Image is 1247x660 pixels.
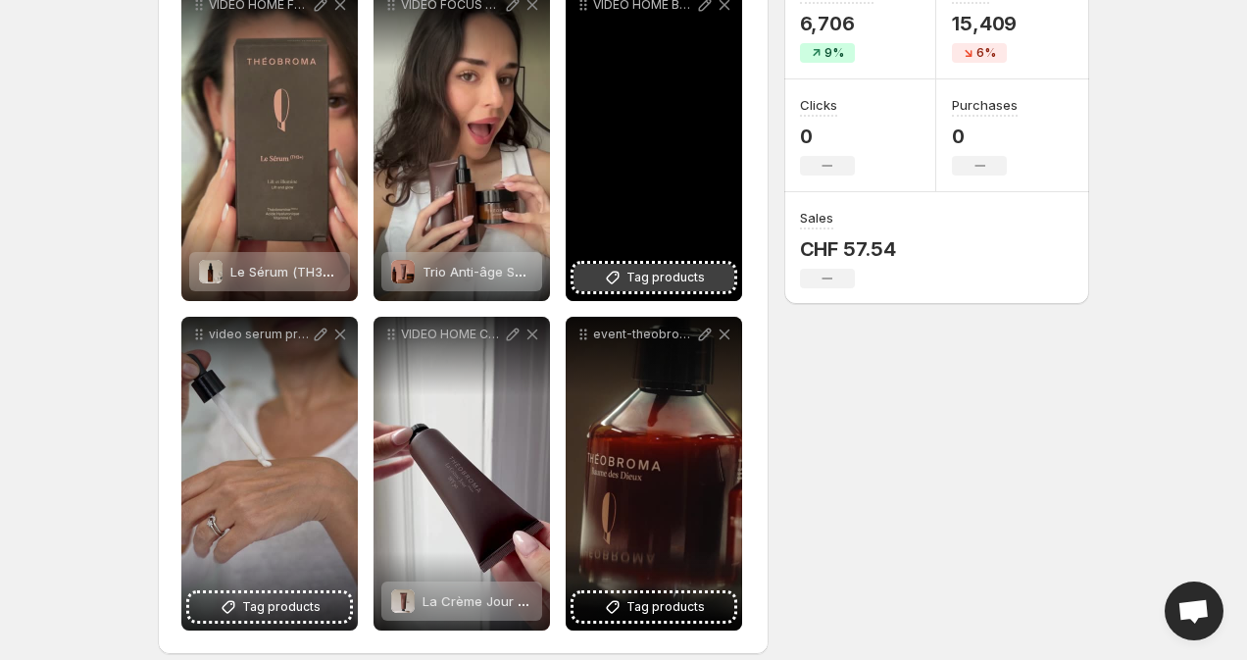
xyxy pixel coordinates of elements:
[574,264,734,291] button: Tag products
[952,12,1017,35] p: 15,409
[374,317,550,631] div: VIDEO HOME CREME JOURLa Crème Jour SPF30 (TH3+) - Hydrate et protègeLa Crème Jour SPF30 (TH3+) - ...
[199,260,223,283] img: Le Sérum (TH3+) - Lift et illumine
[800,12,873,35] p: 6,706
[230,264,433,279] span: Le Sérum (TH3+) - Lift et illumine
[800,237,896,261] p: CHF 57.54
[189,593,350,621] button: Tag products
[1165,582,1223,640] a: Open chat
[423,593,733,609] span: La Crème Jour SPF30 (TH3+) - Hydrate et protège
[391,260,415,283] img: Trio Anti-âge SPF30 (Sérum + Crème jour SPF30 + Crème nuit)
[181,317,358,631] div: video serum profil plus ageTag products
[824,45,844,61] span: 9%
[566,317,742,631] div: event-theobroma-2024Tag products
[391,589,415,613] img: La Crème Jour SPF30 (TH3+) - Hydrate et protège
[423,264,811,279] span: Trio Anti-âge SPF30 (Sérum + Crème jour SPF30 + Crème nuit)
[976,45,996,61] span: 6%
[401,327,503,342] p: VIDEO HOME CREME JOUR
[952,95,1018,115] h3: Purchases
[626,597,705,617] span: Tag products
[593,327,695,342] p: event-theobroma-2024
[800,208,833,228] h3: Sales
[574,593,734,621] button: Tag products
[242,597,321,617] span: Tag products
[952,125,1018,148] p: 0
[209,327,311,342] p: video serum profil plus age
[800,95,837,115] h3: Clicks
[626,268,705,287] span: Tag products
[800,125,855,148] p: 0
